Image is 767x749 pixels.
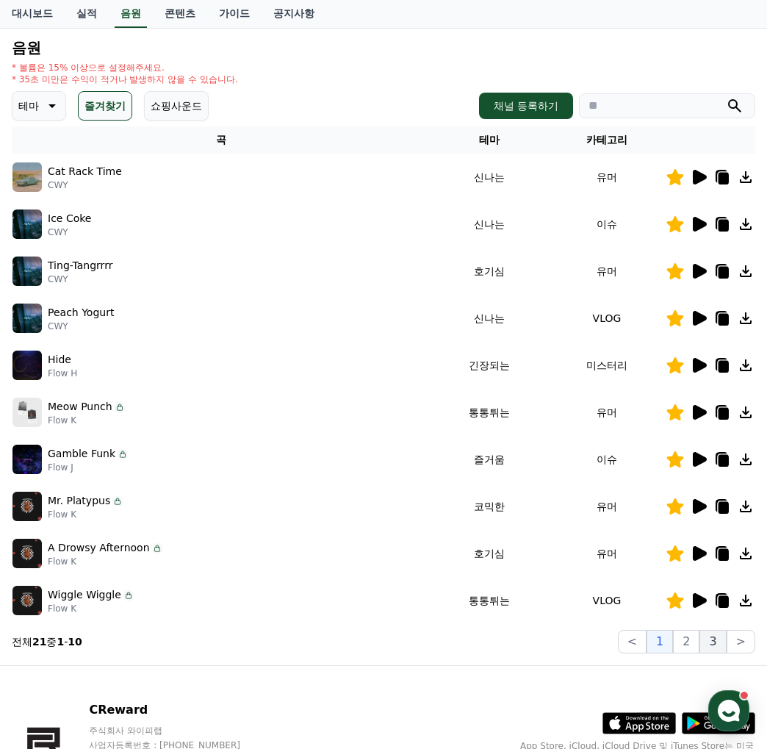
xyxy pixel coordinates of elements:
[48,399,112,415] p: Meow Punch
[12,634,82,649] p: 전체 중 -
[12,257,42,286] img: music
[48,305,114,320] p: Peach Yogurt
[48,368,77,379] p: Flow H
[48,179,122,191] p: CWY
[12,74,238,85] p: * 35초 미만은 수익이 적거나 발생하지 않을 수 있습니다.
[48,493,110,509] p: Mr. Platypus
[227,488,245,500] span: 설정
[12,126,431,154] th: 곡
[431,126,548,154] th: 테마
[48,540,150,556] p: A Drowsy Afternoon
[48,556,163,567] p: Flow K
[431,154,548,201] td: 신나는
[46,488,55,500] span: 홈
[12,539,42,568] img: music
[548,201,666,248] td: 이슈
[431,530,548,577] td: 호기심
[68,636,82,648] strong: 10
[548,248,666,295] td: 유머
[48,446,115,462] p: Gamble Funk
[431,342,548,389] td: 긴장되는
[32,636,46,648] strong: 21
[18,96,39,116] p: 테마
[12,351,42,380] img: music
[12,91,66,121] button: 테마
[48,587,121,603] p: Wiggle Wiggle
[48,603,134,614] p: Flow K
[727,630,755,653] button: >
[12,40,755,56] h4: 음원
[48,415,126,426] p: Flow K
[48,462,129,473] p: Flow J
[548,126,666,154] th: 카테고리
[548,342,666,389] td: 미스터리
[548,530,666,577] td: 유머
[699,630,726,653] button: 3
[12,398,42,427] img: music
[12,62,238,74] p: * 볼륨은 15% 이상으로 설정해주세요.
[548,483,666,530] td: 유머
[431,248,548,295] td: 호기심
[48,258,112,273] p: Ting-Tangrrrr
[431,577,548,624] td: 통통튀는
[144,91,209,121] button: 쇼핑사운드
[618,630,647,653] button: <
[548,295,666,342] td: VLOG
[48,226,91,238] p: CWY
[12,162,42,192] img: music
[431,483,548,530] td: 코믹한
[431,389,548,436] td: 통통튀는
[431,201,548,248] td: 신나는
[548,389,666,436] td: 유머
[12,209,42,239] img: music
[78,91,132,121] button: 즐겨찾기
[134,489,152,501] span: 대화
[48,352,71,368] p: Hide
[548,154,666,201] td: 유머
[673,630,699,653] button: 2
[48,273,112,285] p: CWY
[48,320,114,332] p: CWY
[431,436,548,483] td: 즐거움
[12,304,42,333] img: music
[89,701,268,719] p: CReward
[12,445,42,474] img: music
[48,164,122,179] p: Cat Rack Time
[4,466,97,503] a: 홈
[89,725,268,737] p: 주식회사 와이피랩
[48,211,91,226] p: Ice Coke
[431,295,548,342] td: 신나는
[548,436,666,483] td: 이슈
[548,577,666,624] td: VLOG
[97,466,190,503] a: 대화
[479,93,573,119] button: 채널 등록하기
[12,492,42,521] img: music
[647,630,673,653] button: 1
[190,466,282,503] a: 설정
[48,509,123,520] p: Flow K
[57,636,64,648] strong: 1
[12,586,42,615] img: music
